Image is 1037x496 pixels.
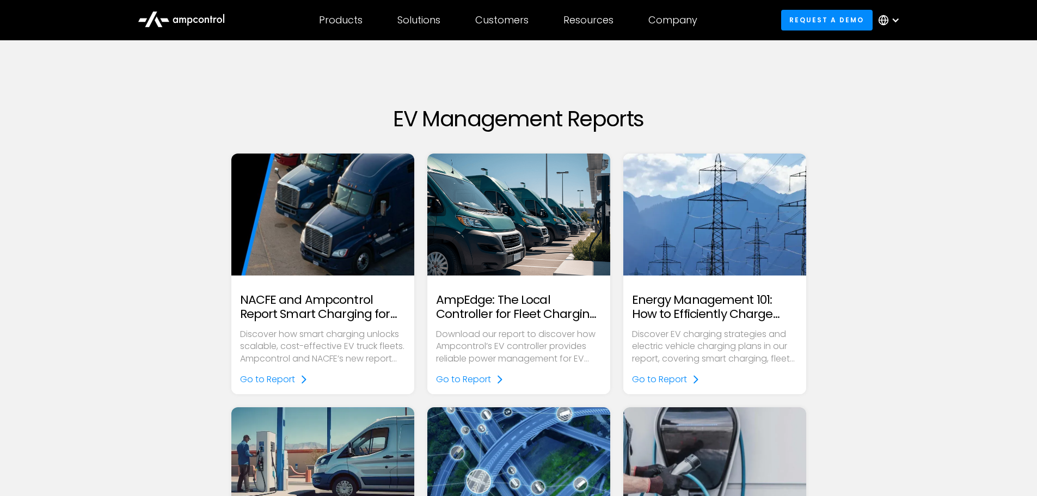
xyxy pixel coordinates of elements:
div: Resources [563,14,613,26]
div: Customers [475,14,529,26]
p: Discover how smart charging unlocks scalable, cost-effective EV truck fleets. Ampcontrol and NACF... [240,328,406,365]
div: Company [648,14,697,26]
div: Products [319,14,363,26]
a: Go to Report [632,373,700,385]
h2: NACFE and Ampcontrol Report Smart Charging for Electric Truck Depots [240,293,406,322]
h2: AmpEdge: The Local Controller for Fleet Charging Sites Report [436,293,602,322]
div: Solutions [397,14,440,26]
p: Discover EV charging strategies and electric vehicle charging plans in our report, covering smart... [632,328,797,365]
h2: Energy Management 101: How to Efficiently Charge Electric Fleets [632,293,797,322]
div: Go to Report [436,373,491,385]
p: Download our report to discover how Ampcontrol’s EV controller provides reliable power management... [436,328,602,365]
h1: EV Management Reports [231,106,806,132]
div: Go to Report [632,373,687,385]
a: Request a demo [781,10,873,30]
a: Go to Report [240,373,308,385]
a: Go to Report [436,373,504,385]
div: Go to Report [240,373,295,385]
